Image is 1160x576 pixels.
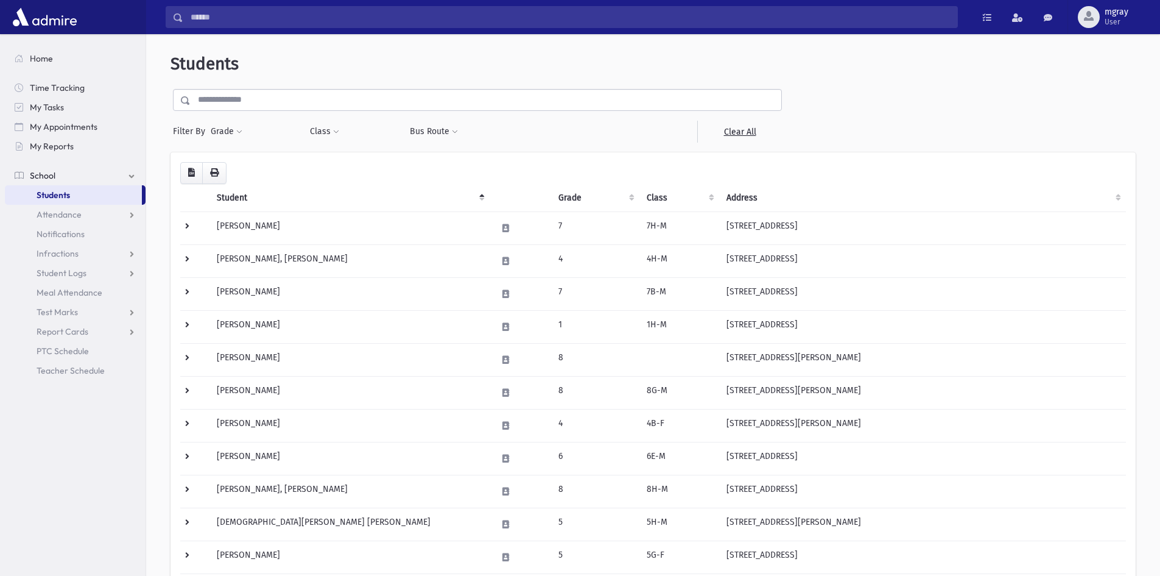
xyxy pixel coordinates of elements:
[209,277,490,310] td: [PERSON_NAME]
[5,117,146,137] a: My Appointments
[5,49,146,68] a: Home
[719,212,1126,244] td: [STREET_ADDRESS]
[37,346,89,357] span: PTC Schedule
[639,475,720,508] td: 8H-M
[5,205,146,224] a: Attendance
[5,78,146,98] a: Time Tracking
[1105,17,1128,27] span: User
[209,343,490,376] td: [PERSON_NAME]
[5,224,146,244] a: Notifications
[551,409,639,442] td: 4
[551,212,639,244] td: 7
[719,310,1126,343] td: [STREET_ADDRESS]
[719,409,1126,442] td: [STREET_ADDRESS][PERSON_NAME]
[37,229,85,240] span: Notifications
[30,141,74,152] span: My Reports
[639,184,720,212] th: Class: activate to sort column ascending
[697,121,782,143] a: Clear All
[5,244,146,263] a: Infractions
[5,361,146,380] a: Teacher Schedule
[30,170,55,181] span: School
[5,166,146,185] a: School
[209,409,490,442] td: [PERSON_NAME]
[1105,7,1128,17] span: mgray
[719,541,1126,574] td: [STREET_ADDRESS]
[209,184,490,212] th: Student: activate to sort column descending
[183,6,957,28] input: Search
[719,184,1126,212] th: Address: activate to sort column ascending
[10,5,80,29] img: AdmirePro
[719,376,1126,409] td: [STREET_ADDRESS][PERSON_NAME]
[719,508,1126,541] td: [STREET_ADDRESS][PERSON_NAME]
[37,307,78,318] span: Test Marks
[551,376,639,409] td: 8
[5,283,146,302] a: Meal Attendance
[719,277,1126,310] td: [STREET_ADDRESS]
[719,343,1126,376] td: [STREET_ADDRESS][PERSON_NAME]
[551,508,639,541] td: 5
[309,121,340,143] button: Class
[639,508,720,541] td: 5H-M
[551,184,639,212] th: Grade: activate to sort column ascending
[210,121,243,143] button: Grade
[180,162,203,184] button: CSV
[639,244,720,277] td: 4H-M
[5,341,146,361] a: PTC Schedule
[37,268,86,279] span: Student Logs
[37,326,88,337] span: Report Cards
[209,376,490,409] td: [PERSON_NAME]
[5,98,146,117] a: My Tasks
[209,212,490,244] td: [PERSON_NAME]
[5,185,142,205] a: Students
[209,475,490,508] td: [PERSON_NAME], [PERSON_NAME]
[37,248,79,259] span: Infractions
[209,508,490,541] td: [DEMOGRAPHIC_DATA][PERSON_NAME] [PERSON_NAME]
[37,190,70,201] span: Students
[639,212,720,244] td: 7H-M
[639,310,720,343] td: 1H-M
[551,310,639,343] td: 1
[5,263,146,283] a: Student Logs
[209,442,490,475] td: [PERSON_NAME]
[719,475,1126,508] td: [STREET_ADDRESS]
[30,82,85,93] span: Time Tracking
[551,244,639,277] td: 4
[30,53,53,64] span: Home
[719,442,1126,475] td: [STREET_ADDRESS]
[639,277,720,310] td: 7B-M
[719,244,1126,277] td: [STREET_ADDRESS]
[209,310,490,343] td: [PERSON_NAME]
[173,125,210,138] span: Filter By
[551,343,639,376] td: 8
[5,137,146,156] a: My Reports
[551,541,639,574] td: 5
[30,121,97,132] span: My Appointments
[30,102,64,113] span: My Tasks
[37,209,82,220] span: Attendance
[37,365,105,376] span: Teacher Schedule
[409,121,459,143] button: Bus Route
[209,541,490,574] td: [PERSON_NAME]
[170,54,239,74] span: Students
[5,302,146,322] a: Test Marks
[209,244,490,277] td: [PERSON_NAME], [PERSON_NAME]
[551,475,639,508] td: 8
[639,541,720,574] td: 5G-F
[639,409,720,442] td: 4B-F
[5,322,146,341] a: Report Cards
[551,442,639,475] td: 6
[551,277,639,310] td: 7
[639,442,720,475] td: 6E-M
[639,376,720,409] td: 8G-M
[202,162,227,184] button: Print
[37,287,102,298] span: Meal Attendance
